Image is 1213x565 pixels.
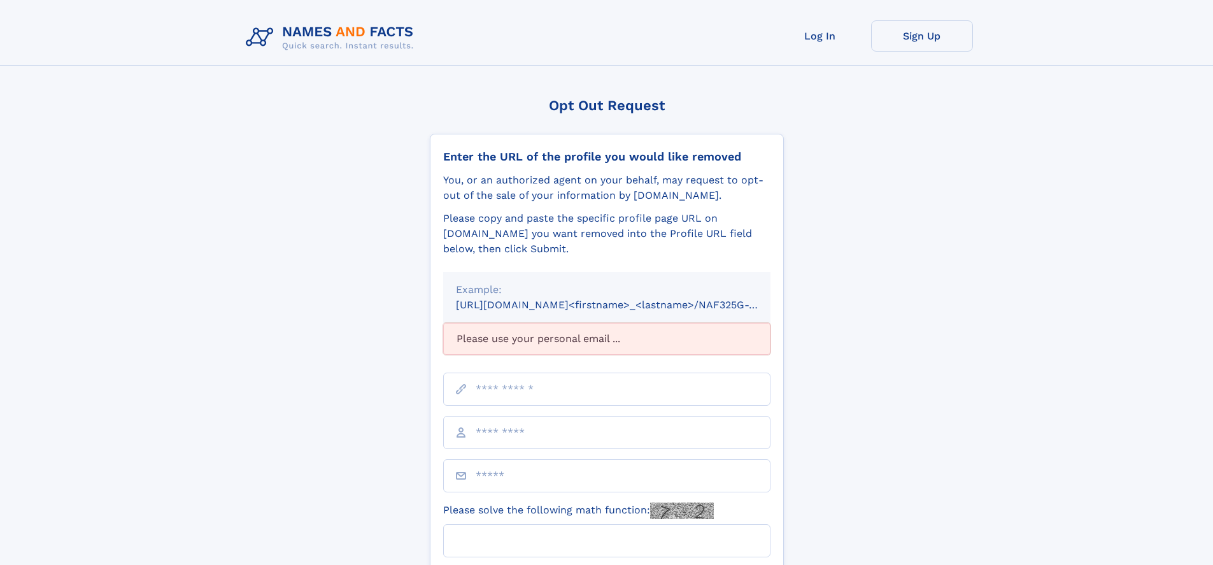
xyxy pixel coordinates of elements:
label: Please solve the following math function: [443,503,714,519]
a: Sign Up [871,20,973,52]
small: [URL][DOMAIN_NAME]<firstname>_<lastname>/NAF325G-xxxxxxxx [456,299,795,311]
div: Enter the URL of the profile you would like removed [443,150,770,164]
div: You, or an authorized agent on your behalf, may request to opt-out of the sale of your informatio... [443,173,770,203]
img: Logo Names and Facts [241,20,424,55]
div: Example: [456,282,758,297]
div: Please use your personal email ... [443,323,770,355]
div: Opt Out Request [430,97,784,113]
a: Log In [769,20,871,52]
div: Please copy and paste the specific profile page URL on [DOMAIN_NAME] you want removed into the Pr... [443,211,770,257]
